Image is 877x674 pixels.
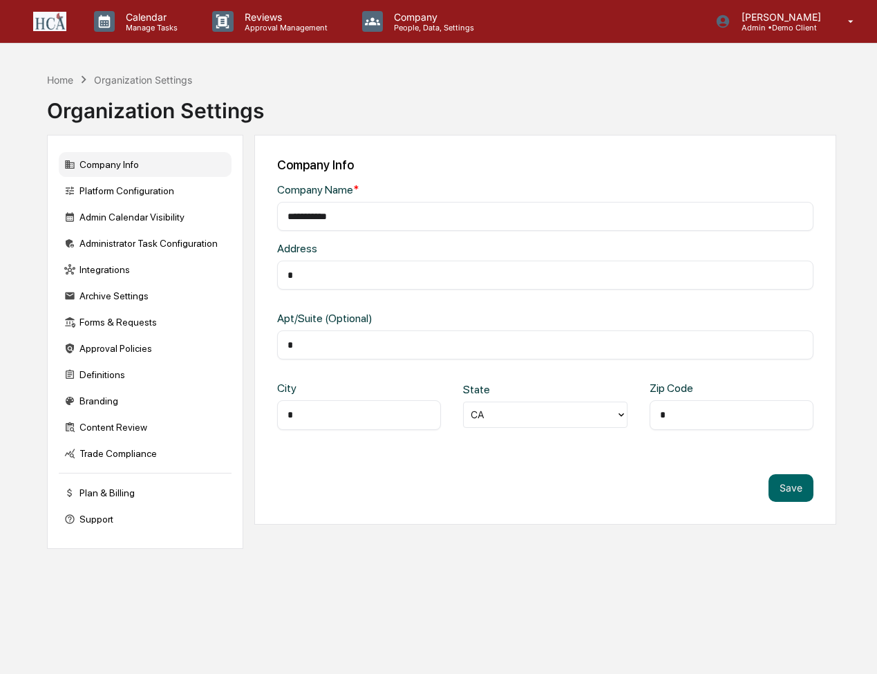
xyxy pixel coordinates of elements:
div: Content Review [59,415,232,440]
div: City [277,382,351,395]
div: Plan & Billing [59,480,232,505]
div: Organization Settings [47,87,264,123]
p: People, Data, Settings [383,23,481,32]
div: Apt/Suite (Optional) [277,312,518,325]
img: logo [33,12,66,31]
div: Company Info [59,152,232,177]
div: Company Info [277,158,813,172]
div: Trade Compliance [59,441,232,466]
div: Admin Calendar Visibility [59,205,232,230]
div: State [463,383,537,396]
p: [PERSON_NAME] [730,11,828,23]
p: Manage Tasks [115,23,185,32]
div: Organization Settings [94,74,192,86]
div: Forms & Requests [59,310,232,335]
button: Save [768,474,813,502]
div: Platform Configuration [59,178,232,203]
div: Support [59,507,232,532]
div: Company Name [277,183,518,196]
p: Reviews [234,11,334,23]
div: Definitions [59,362,232,387]
p: Calendar [115,11,185,23]
p: Approval Management [234,23,334,32]
div: Administrator Task Configuration [59,231,232,256]
div: Archive Settings [59,283,232,308]
div: Integrations [59,257,232,282]
div: Home [47,74,73,86]
p: Company [383,11,481,23]
p: Admin • Demo Client [730,23,828,32]
div: Zip Code [650,382,724,395]
div: Approval Policies [59,336,232,361]
div: Address [277,242,518,255]
div: Branding [59,389,232,413]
